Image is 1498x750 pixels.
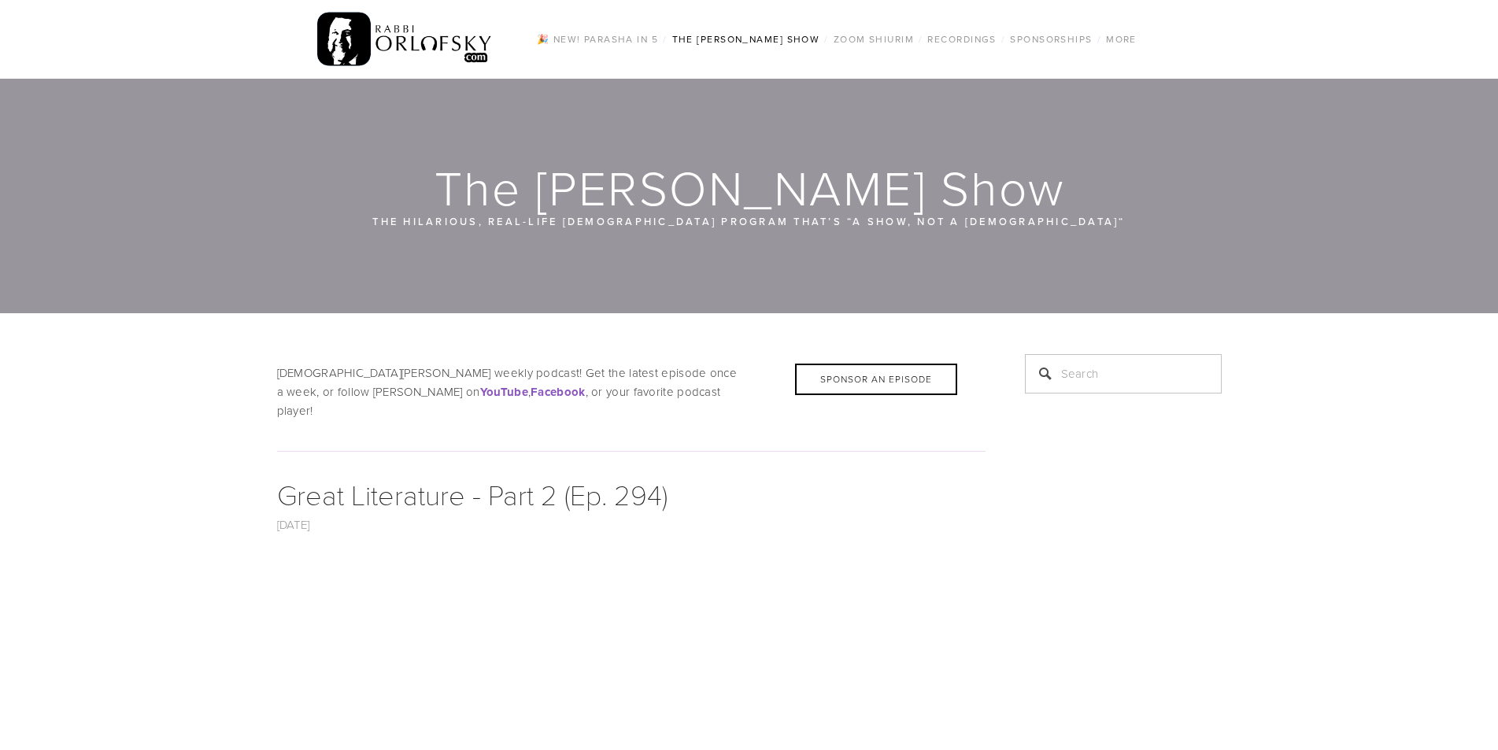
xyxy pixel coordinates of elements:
[1005,29,1097,50] a: Sponsorships
[277,364,986,420] p: [DEMOGRAPHIC_DATA][PERSON_NAME] weekly podcast! Get the latest episode once a week, or follow [PE...
[372,212,1127,230] p: The hilarious, real-life [DEMOGRAPHIC_DATA] program that’s “a show, not a [DEMOGRAPHIC_DATA]“
[919,32,923,46] span: /
[668,29,825,50] a: The [PERSON_NAME] Show
[531,383,585,401] strong: Facebook
[317,9,493,70] img: RabbiOrlofsky.com
[663,32,667,46] span: /
[824,32,828,46] span: /
[923,29,1001,50] a: Recordings
[1001,32,1005,46] span: /
[1097,32,1101,46] span: /
[829,29,919,50] a: Zoom Shiurim
[532,29,663,50] a: 🎉 NEW! Parasha in 5
[480,383,528,401] strong: YouTube
[531,383,585,400] a: Facebook
[795,364,957,395] div: Sponsor an Episode
[277,516,310,533] a: [DATE]
[1101,29,1141,50] a: More
[1025,354,1222,393] input: Search
[277,162,1223,212] h1: The [PERSON_NAME] Show
[277,475,668,513] a: Great Literature - Part 2 (Ep. 294)
[480,383,528,400] a: YouTube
